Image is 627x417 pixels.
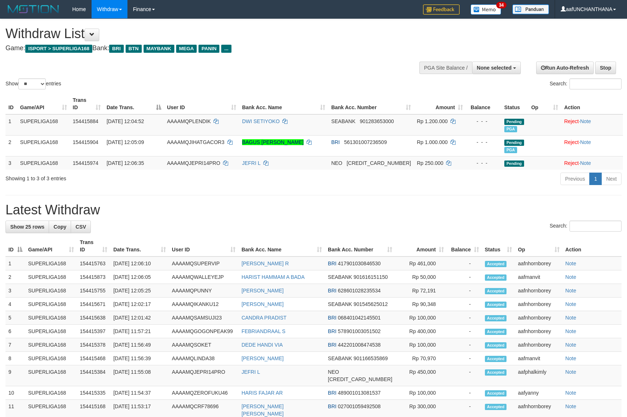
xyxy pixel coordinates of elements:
td: 6 [5,325,25,338]
span: AAAAMQPLENDIK [167,118,211,124]
span: SEABANK [328,301,352,307]
td: - [447,257,482,270]
td: Rp 100,000 [395,386,447,400]
td: [DATE] 12:05:25 [110,284,169,298]
td: SUPERLIGA168 [17,156,70,170]
td: aafmanvit [515,352,562,365]
span: BRI [331,139,340,145]
a: Note [565,403,576,409]
th: ID: activate to sort column descending [5,236,25,257]
td: - [447,325,482,338]
td: 154415755 [77,284,110,298]
a: Run Auto-Refresh [536,62,594,74]
span: BRI [328,261,336,266]
a: [PERSON_NAME] R [241,261,289,266]
span: Accepted [485,274,507,281]
span: Copy [53,224,66,230]
td: - [447,298,482,311]
span: SEABANK [331,118,355,124]
td: AAAAMQLINDA38 [169,352,238,365]
a: Note [565,355,576,361]
td: aafmanvit [515,270,562,284]
th: Op: activate to sort column ascending [515,236,562,257]
a: Previous [560,173,590,185]
a: JEFRI L [242,160,260,166]
span: Accepted [485,369,507,376]
th: Trans ID: activate to sort column ascending [77,236,110,257]
td: SUPERLIGA168 [25,365,77,386]
td: aafnhornborey [515,298,562,311]
a: Reject [564,118,579,124]
td: 5 [5,311,25,325]
span: BRI [328,342,336,348]
span: Pending [504,140,524,146]
span: BRI [328,403,336,409]
span: BRI [328,288,336,294]
td: Rp 50,000 [395,270,447,284]
h1: Withdraw List [5,26,411,41]
td: [DATE] 11:57:21 [110,325,169,338]
img: panduan.png [512,4,549,14]
a: Note [565,369,576,375]
td: SUPERLIGA168 [25,338,77,352]
span: Accepted [485,315,507,321]
span: Accepted [485,404,507,410]
span: Show 25 rows [10,224,44,230]
a: Note [565,274,576,280]
span: Copy 628601028235534 to clipboard [338,288,381,294]
td: SUPERLIGA168 [25,386,77,400]
td: SUPERLIGA168 [25,284,77,298]
th: Game/API: activate to sort column ascending [25,236,77,257]
th: Amount: activate to sort column ascending [395,236,447,257]
a: [PERSON_NAME] [241,301,283,307]
span: [DATE] 12:06:35 [107,160,144,166]
label: Show entries [5,78,61,89]
span: Accepted [485,342,507,348]
input: Search: [570,221,622,232]
a: DWI SETIYOKO [242,118,280,124]
td: Rp 450,000 [395,365,447,386]
td: 2 [5,135,17,156]
span: Copy 901545625012 to clipboard [353,301,387,307]
th: User ID: activate to sort column ascending [169,236,238,257]
td: 7 [5,338,25,352]
td: [DATE] 11:54:37 [110,386,169,400]
span: ISPORT > SUPERLIGA168 [25,45,92,53]
a: DEDE HANDI VIA [241,342,283,348]
td: AAAAMQSUPERVIP [169,257,238,270]
a: Reject [564,160,579,166]
span: BRI [328,328,336,334]
a: CANDRA PRADIST [241,315,286,321]
span: 154415974 [73,160,99,166]
a: FEBRIANDRAAL S [241,328,285,334]
img: MOTION_logo.png [5,4,61,15]
td: 154415873 [77,270,110,284]
span: [DATE] 12:05:09 [107,139,144,145]
td: - [447,284,482,298]
a: [PERSON_NAME] [241,288,283,294]
td: 154415468 [77,352,110,365]
td: SUPERLIGA168 [25,311,77,325]
td: · [561,135,623,156]
img: Button%20Memo.svg [471,4,501,15]
a: JEFRI L [241,369,260,375]
span: Accepted [485,261,507,267]
td: AAAAMQGOGONPEAK99 [169,325,238,338]
td: 154415335 [77,386,110,400]
td: - [447,365,482,386]
span: BTN [126,45,142,53]
span: AAAAMQJEPRI14PRO [167,160,220,166]
th: Bank Acc. Name: activate to sort column ascending [238,236,325,257]
td: 3 [5,284,25,298]
h1: Latest Withdraw [5,203,622,217]
td: 154415763 [77,257,110,270]
th: Amount: activate to sort column ascending [414,93,466,114]
span: Copy 901283653000 to clipboard [360,118,394,124]
a: Stop [595,62,616,74]
a: Reject [564,139,579,145]
span: NEO [331,160,342,166]
span: 154415904 [73,139,99,145]
td: SUPERLIGA168 [17,135,70,156]
td: [DATE] 12:01:42 [110,311,169,325]
td: SUPERLIGA168 [25,352,77,365]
